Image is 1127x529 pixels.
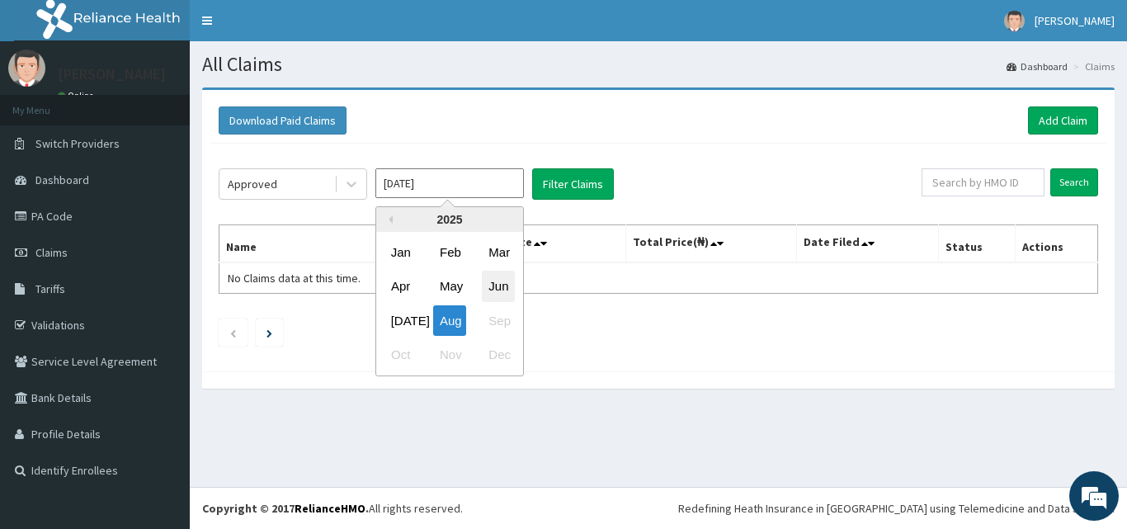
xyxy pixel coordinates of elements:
a: Add Claim [1028,106,1098,135]
div: Choose April 2025 [384,272,417,302]
a: Dashboard [1007,59,1068,73]
div: Choose June 2025 [482,272,515,302]
a: Next page [266,325,272,340]
th: Name [219,225,441,263]
button: Download Paid Claims [219,106,347,135]
span: [PERSON_NAME] [1035,13,1115,28]
img: User Image [8,50,45,87]
th: Date Filed [797,225,939,263]
button: Previous Year [384,215,393,224]
div: 2025 [376,207,523,232]
span: Claims [35,245,68,260]
a: Previous page [229,325,237,340]
div: Choose July 2025 [384,305,417,336]
div: Minimize live chat window [271,8,310,48]
div: Approved [228,176,277,192]
button: Filter Claims [532,168,614,200]
li: Claims [1069,59,1115,73]
div: Choose January 2025 [384,237,417,267]
div: Choose May 2025 [433,272,466,302]
img: d_794563401_company_1708531726252_794563401 [31,83,67,124]
input: Select Month and Year [375,168,524,198]
input: Search [1050,168,1098,196]
strong: Copyright © 2017 . [202,501,369,516]
div: Choose March 2025 [482,237,515,267]
div: Choose February 2025 [433,237,466,267]
a: RelianceHMO [295,501,365,516]
span: Tariffs [35,281,65,296]
h1: All Claims [202,54,1115,75]
div: month 2025-08 [376,235,523,372]
span: We're online! [96,159,228,326]
p: [PERSON_NAME] [58,67,166,82]
th: Actions [1015,225,1097,263]
th: Status [939,225,1016,263]
span: Switch Providers [35,136,120,151]
input: Search by HMO ID [922,168,1044,196]
span: No Claims data at this time. [228,271,361,286]
div: Choose August 2025 [433,305,466,336]
span: Dashboard [35,172,89,187]
div: Redefining Heath Insurance in [GEOGRAPHIC_DATA] using Telemedicine and Data Science! [678,500,1115,517]
div: Chat with us now [86,92,277,114]
footer: All rights reserved. [190,487,1127,529]
textarea: Type your message and hit 'Enter' [8,353,314,411]
img: User Image [1004,11,1025,31]
th: Total Price(₦) [625,225,797,263]
a: Online [58,90,97,102]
